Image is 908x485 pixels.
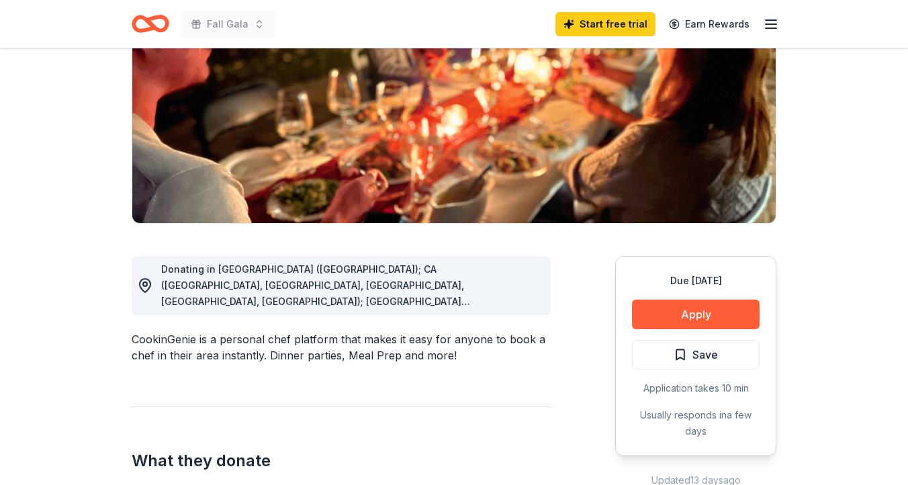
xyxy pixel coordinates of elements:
[692,346,718,363] span: Save
[632,300,760,329] button: Apply
[632,340,760,369] button: Save
[132,331,551,363] div: CookinGenie is a personal chef platform that makes it easy for anyone to book a chef in their are...
[632,273,760,289] div: Due [DATE]
[132,450,551,472] h2: What they donate
[180,11,275,38] button: Fall Gala
[132,8,169,40] a: Home
[207,16,248,32] span: Fall Gala
[555,12,655,36] a: Start free trial
[661,12,758,36] a: Earn Rewards
[632,380,760,396] div: Application takes 10 min
[632,407,760,439] div: Usually responds in a few days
